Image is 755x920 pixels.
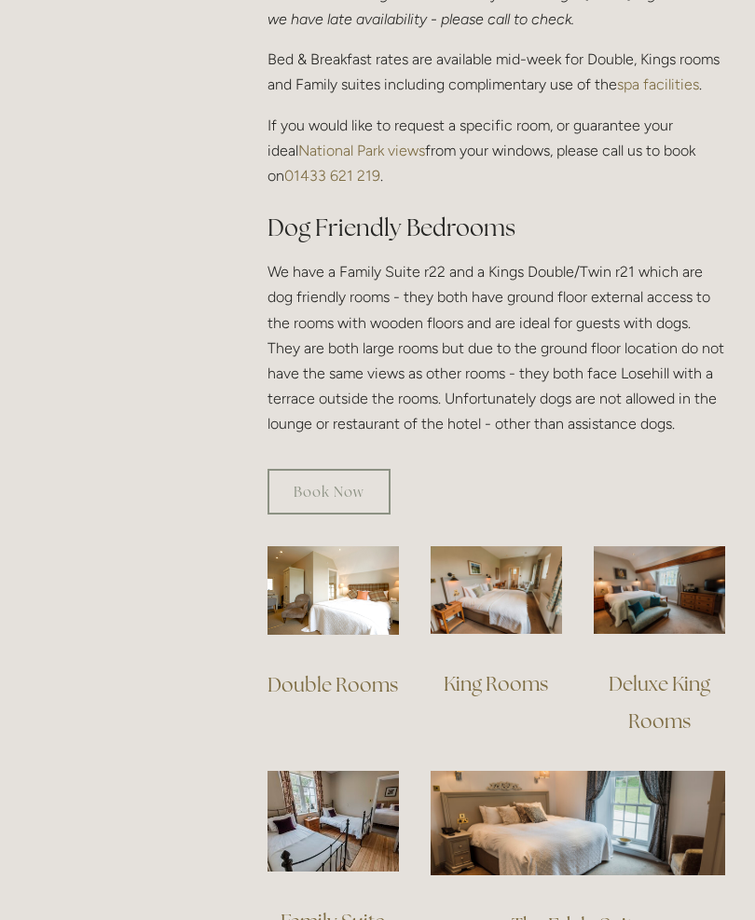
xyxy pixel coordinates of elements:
a: Double Rooms [268,672,398,697]
a: King Rooms [444,671,548,696]
a: spa facilities [617,76,699,93]
a: Book Now [268,469,391,515]
p: Bed & Breakfast rates are available mid-week for Double, Kings rooms and Family suites including ... [268,47,725,97]
a: Deluxe King Rooms [609,671,714,734]
img: Family Suite view, Losehill Hotel [268,771,399,872]
a: 01433 621 219 [284,167,380,185]
img: Double Room view, Losehill Hotel [268,546,399,636]
p: We have a Family Suite r22 and a Kings Double/Twin r21 which are dog friendly rooms - they both h... [268,259,725,436]
p: If you would like to request a specific room, or guarantee your ideal from your windows, please c... [268,113,725,189]
img: The Edale Suite, Losehill Hotel [431,771,725,874]
h2: Dog Friendly Bedrooms [268,212,725,244]
img: Deluxe King Room view, Losehill Hotel [594,546,725,634]
a: National Park views [298,142,425,159]
img: King Room view, Losehill Hotel [431,546,562,634]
